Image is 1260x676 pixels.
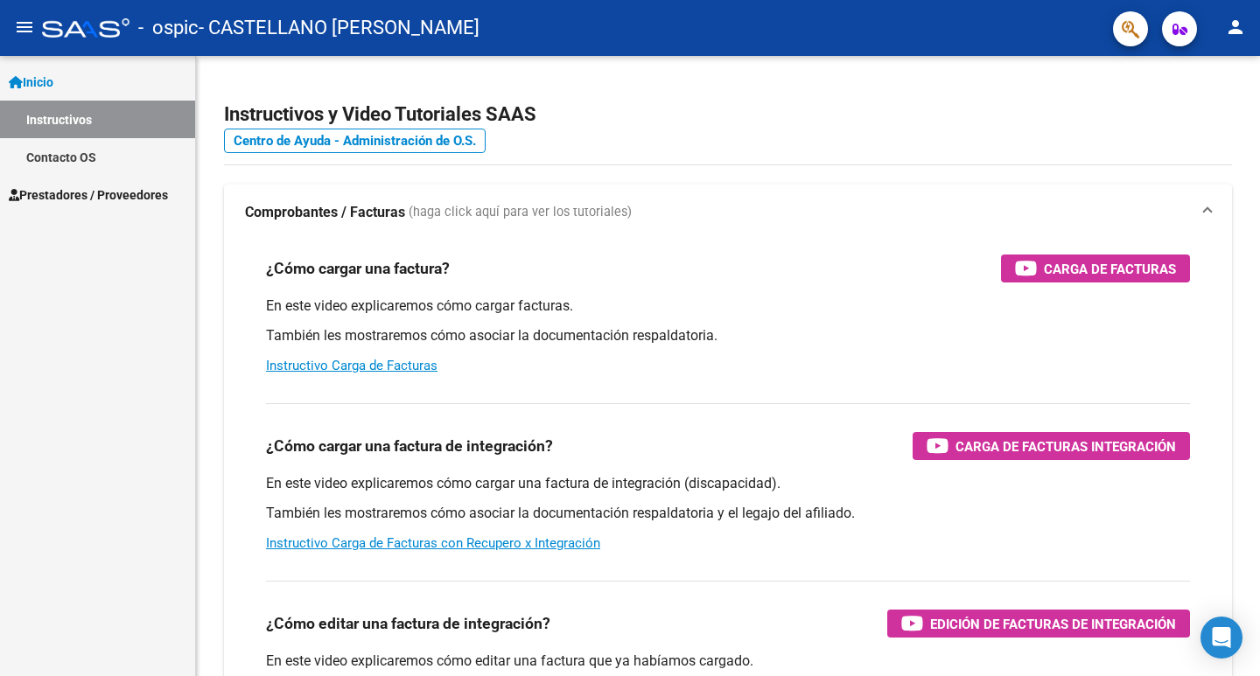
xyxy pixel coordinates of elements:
button: Carga de Facturas Integración [913,432,1190,460]
h3: ¿Cómo cargar una factura de integración? [266,434,553,458]
span: - ospic [138,9,199,47]
span: Carga de Facturas Integración [955,436,1176,457]
mat-icon: menu [14,17,35,38]
div: Open Intercom Messenger [1200,617,1242,659]
p: También les mostraremos cómo asociar la documentación respaldatoria y el legajo del afiliado. [266,504,1190,523]
a: Centro de Ayuda - Administración de O.S. [224,129,486,153]
span: Inicio [9,73,53,92]
h3: ¿Cómo cargar una factura? [266,256,450,281]
span: - CASTELLANO [PERSON_NAME] [199,9,479,47]
h3: ¿Cómo editar una factura de integración? [266,611,550,636]
button: Carga de Facturas [1001,254,1190,282]
span: (haga click aquí para ver los tutoriales) [409,203,632,222]
strong: Comprobantes / Facturas [245,203,405,222]
h2: Instructivos y Video Tutoriales SAAS [224,98,1232,131]
p: También les mostraremos cómo asociar la documentación respaldatoria. [266,326,1190,345]
a: Instructivo Carga de Facturas con Recupero x Integración [266,535,600,551]
a: Instructivo Carga de Facturas [266,358,437,373]
span: Edición de Facturas de integración [930,613,1176,635]
mat-expansion-panel-header: Comprobantes / Facturas (haga click aquí para ver los tutoriales) [224,185,1232,240]
span: Prestadores / Proveedores [9,185,168,205]
span: Carga de Facturas [1044,258,1176,280]
mat-icon: person [1225,17,1246,38]
p: En este video explicaremos cómo cargar una factura de integración (discapacidad). [266,474,1190,493]
button: Edición de Facturas de integración [887,610,1190,638]
p: En este video explicaremos cómo editar una factura que ya habíamos cargado. [266,652,1190,671]
p: En este video explicaremos cómo cargar facturas. [266,296,1190,316]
